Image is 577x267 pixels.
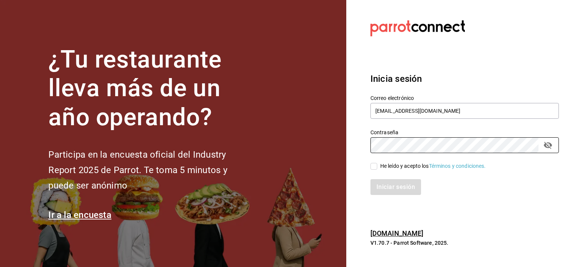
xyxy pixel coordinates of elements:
[370,72,559,86] h3: Inicia sesión
[370,129,559,135] label: Contraseña
[429,163,486,169] a: Términos y condiciones.
[48,45,252,132] h1: ¿Tu restaurante lleva más de un año operando?
[370,229,424,237] a: [DOMAIN_NAME]
[370,239,559,247] p: V1.70.7 - Parrot Software, 2025.
[380,162,486,170] div: He leído y acepto los
[48,147,252,193] h2: Participa en la encuesta oficial del Industry Report 2025 de Parrot. Te toma 5 minutos y puede se...
[370,103,559,119] input: Ingresa tu correo electrónico
[542,139,554,152] button: passwordField
[48,210,111,220] a: Ir a la encuesta
[370,95,559,100] label: Correo electrónico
